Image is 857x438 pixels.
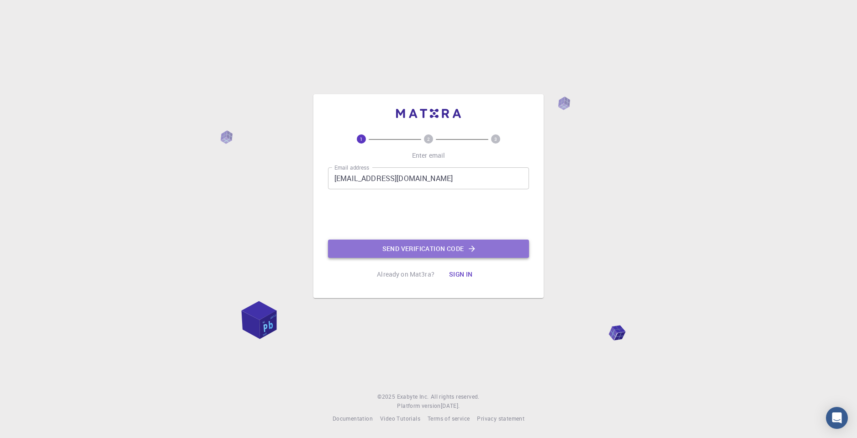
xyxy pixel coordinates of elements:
[377,270,434,279] p: Already on Mat3ra?
[380,414,420,423] a: Video Tutorials
[359,197,498,232] iframe: reCAPTCHA
[397,393,429,400] span: Exabyte Inc.
[494,136,497,142] text: 3
[380,415,420,422] span: Video Tutorials
[442,265,480,283] button: Sign in
[427,136,430,142] text: 2
[397,392,429,401] a: Exabyte Inc.
[377,392,397,401] span: © 2025
[441,401,460,411] a: [DATE].
[477,415,524,422] span: Privacy statement
[428,414,470,423] a: Terms of service
[826,407,848,429] div: Open Intercom Messenger
[328,240,529,258] button: Send verification code
[428,415,470,422] span: Terms of service
[360,136,363,142] text: 1
[397,401,440,411] span: Platform version
[477,414,524,423] a: Privacy statement
[412,151,445,160] p: Enter email
[333,414,373,423] a: Documentation
[334,164,369,171] label: Email address
[441,402,460,409] span: [DATE] .
[431,392,480,401] span: All rights reserved.
[333,415,373,422] span: Documentation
